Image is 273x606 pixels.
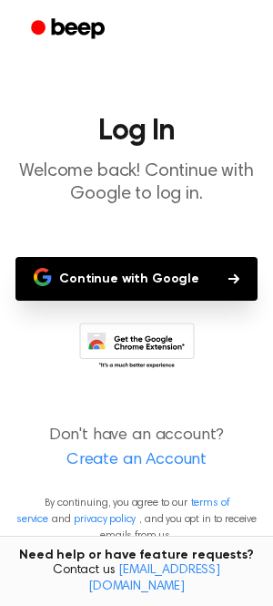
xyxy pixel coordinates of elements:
[18,12,121,47] a: Beep
[15,424,258,473] p: Don't have an account?
[15,160,258,206] p: Welcome back! Continue with Google to log in.
[15,495,258,544] p: By continuing, you agree to our and , and you opt in to receive emails from us.
[18,448,255,473] a: Create an Account
[88,564,220,593] a: [EMAIL_ADDRESS][DOMAIN_NAME]
[11,563,262,595] span: Contact us
[15,117,258,146] h1: Log In
[15,257,258,301] button: Continue with Google
[74,514,136,525] a: privacy policy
